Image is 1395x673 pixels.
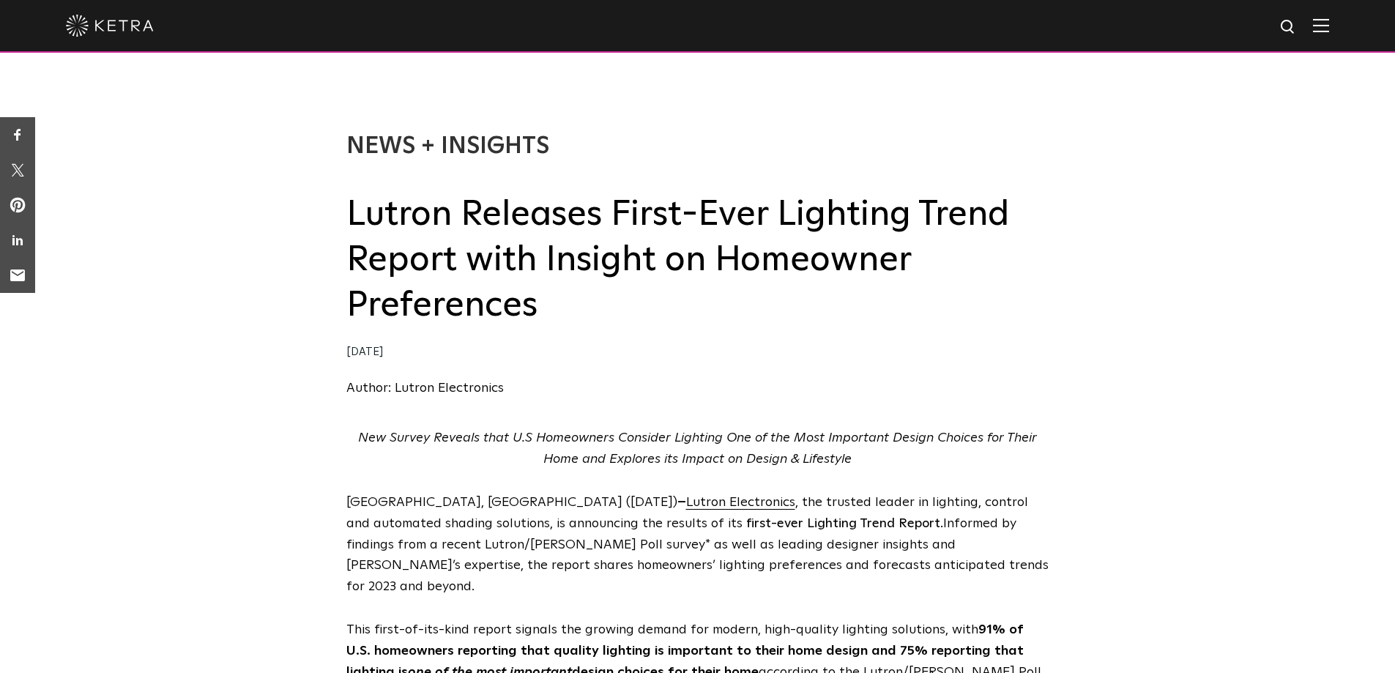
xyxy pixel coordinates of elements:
[1279,18,1298,37] img: search icon
[346,135,549,158] a: News + Insights
[346,342,1049,363] div: [DATE]
[358,431,1037,466] em: New Survey Reveals that U.S Homeowners Consider Lighting One of the Most Important Design Choices...
[677,496,686,509] strong: –
[66,15,154,37] img: ketra-logo-2019-white
[686,496,795,509] a: Lutron Electronics
[346,192,1049,329] h2: Lutron Releases First-Ever Lighting Trend Report with Insight on Homeowner Preferences
[346,496,1028,530] span: , the trusted leader in lighting, control and automated shading solutions, is announcing the resu...
[746,517,943,530] span: first-ever Lighting Trend Report.
[346,496,1049,593] span: [GEOGRAPHIC_DATA], [GEOGRAPHIC_DATA] ([DATE]) Informed by findings from a recent Lutron/[PERSON_N...
[346,382,504,395] a: Author: Lutron Electronics
[1313,18,1329,32] img: Hamburger%20Nav.svg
